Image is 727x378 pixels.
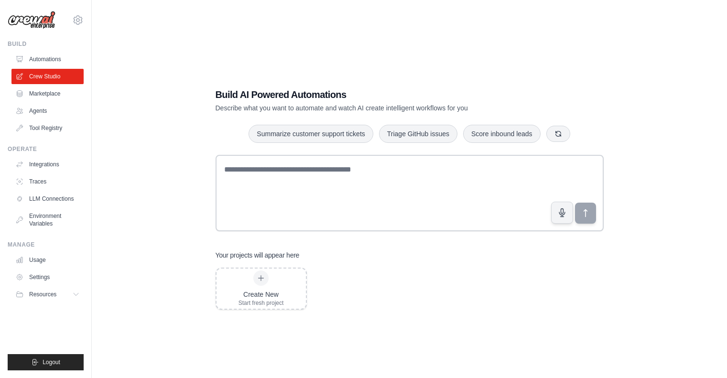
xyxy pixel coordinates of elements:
[379,125,457,143] button: Triage GitHub issues
[11,208,84,231] a: Environment Variables
[249,125,373,143] button: Summarize customer support tickets
[216,88,537,101] h1: Build AI Powered Automations
[11,191,84,206] a: LLM Connections
[11,86,84,101] a: Marketplace
[8,11,55,29] img: Logo
[11,252,84,268] a: Usage
[11,69,84,84] a: Crew Studio
[463,125,541,143] button: Score inbound leads
[11,52,84,67] a: Automations
[216,103,537,113] p: Describe what you want to automate and watch AI create intelligent workflows for you
[8,145,84,153] div: Operate
[551,202,573,224] button: Click to speak your automation idea
[43,358,60,366] span: Logout
[546,126,570,142] button: Get new suggestions
[11,157,84,172] a: Integrations
[8,40,84,48] div: Build
[11,270,84,285] a: Settings
[11,174,84,189] a: Traces
[239,299,284,307] div: Start fresh project
[8,354,84,370] button: Logout
[11,120,84,136] a: Tool Registry
[216,250,300,260] h3: Your projects will appear here
[11,103,84,119] a: Agents
[239,290,284,299] div: Create New
[8,241,84,248] div: Manage
[29,291,56,298] span: Resources
[11,287,84,302] button: Resources
[679,332,727,378] iframe: Chat Widget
